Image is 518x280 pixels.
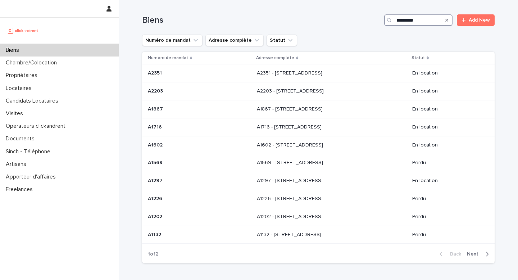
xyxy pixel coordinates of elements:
[257,194,324,202] p: A1226 - [STREET_ADDRESS]
[148,105,164,112] p: A1867
[142,15,381,26] h1: Biens
[3,85,37,92] p: Locataires
[446,252,461,257] span: Back
[257,176,324,184] p: A1297 - [STREET_ADDRESS]
[384,14,453,26] input: Search
[434,251,464,257] button: Back
[3,98,64,104] p: Candidats Locataires
[467,252,483,257] span: Next
[3,173,62,180] p: Apporteur d'affaires
[257,141,324,148] p: A1602 - [STREET_ADDRESS]
[3,110,29,117] p: Visites
[412,70,483,76] p: En location
[3,186,38,193] p: Freelances
[257,158,324,166] p: A1569 - [STREET_ADDRESS]
[3,123,71,130] p: Operateurs clickandrent
[412,142,483,148] p: En location
[205,35,264,46] button: Adresse complète
[142,136,495,154] tr: A1602A1602 A1602 - [STREET_ADDRESS]A1602 - [STREET_ADDRESS] En location
[148,212,164,220] p: A1202
[412,232,483,238] p: Perdu
[257,69,324,76] p: A2351 - [STREET_ADDRESS]
[469,18,490,23] span: Add New
[412,160,483,166] p: Perdu
[148,194,164,202] p: A1226
[6,23,41,38] img: UCB0brd3T0yccxBKYDjQ
[148,123,163,130] p: A1716
[3,59,63,66] p: Chambre/Colocation
[148,230,163,238] p: A1132
[3,148,56,155] p: Sinch - Téléphone
[457,14,495,26] a: Add New
[148,158,164,166] p: A1569
[412,178,483,184] p: En location
[412,106,483,112] p: En location
[142,226,495,244] tr: A1132A1132 A1132 - [STREET_ADDRESS]A1132 - [STREET_ADDRESS] Perdu
[257,105,324,112] p: A1867 - [STREET_ADDRESS]
[412,88,483,94] p: En location
[142,64,495,82] tr: A2351A2351 A2351 - [STREET_ADDRESS]A2351 - [STREET_ADDRESS] En location
[142,35,203,46] button: Numéro de mandat
[142,245,164,263] p: 1 of 2
[412,196,483,202] p: Perdu
[148,141,164,148] p: A1602
[412,214,483,220] p: Perdu
[3,47,25,54] p: Biens
[142,154,495,172] tr: A1569A1569 A1569 - [STREET_ADDRESS]A1569 - [STREET_ADDRESS] Perdu
[148,54,188,62] p: Numéro de mandat
[148,176,164,184] p: A1297
[257,87,325,94] p: A2203 - 49 rue Saint Sebastien (C 014), Marseille 13006
[142,82,495,100] tr: A2203A2203 A2203 - [STREET_ADDRESS]A2203 - [STREET_ADDRESS] En location
[142,208,495,226] tr: A1202A1202 A1202 - [STREET_ADDRESS]A1202 - [STREET_ADDRESS] Perdu
[142,190,495,208] tr: A1226A1226 A1226 - [STREET_ADDRESS]A1226 - [STREET_ADDRESS] Perdu
[267,35,297,46] button: Statut
[148,69,163,76] p: A2351
[257,230,323,238] p: A1132 - [STREET_ADDRESS]
[142,172,495,190] tr: A1297A1297 A1297 - [STREET_ADDRESS]A1297 - [STREET_ADDRESS] En location
[257,212,324,220] p: A1202 - [STREET_ADDRESS]
[148,87,164,94] p: A2203
[256,54,294,62] p: Adresse complète
[412,124,483,130] p: En location
[3,72,43,79] p: Propriétaires
[3,161,32,168] p: Artisans
[257,123,323,130] p: A1716 - [STREET_ADDRESS]
[464,251,495,257] button: Next
[142,100,495,118] tr: A1867A1867 A1867 - [STREET_ADDRESS]A1867 - [STREET_ADDRESS] En location
[142,118,495,136] tr: A1716A1716 A1716 - [STREET_ADDRESS]A1716 - [STREET_ADDRESS] En location
[412,54,425,62] p: Statut
[3,135,40,142] p: Documents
